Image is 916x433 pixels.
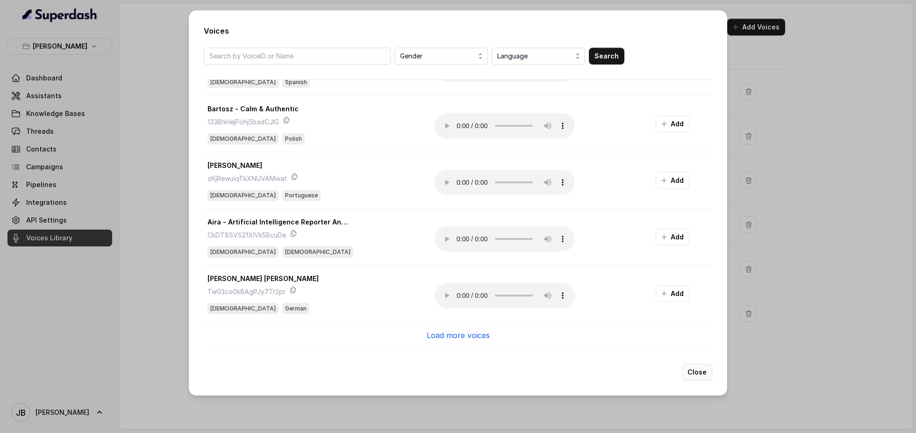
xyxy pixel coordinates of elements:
button: Language [492,48,585,65]
span: [DEMOGRAPHIC_DATA] [282,246,353,258]
span: [DEMOGRAPHIC_DATA] [208,190,279,201]
button: Close [682,364,712,381]
button: Add [656,285,689,302]
p: Load more voices [427,330,490,341]
p: Aira - Artificial Intelligence Reporter Analyst [208,216,348,228]
span: [DEMOGRAPHIC_DATA] [208,77,279,88]
span: [DEMOGRAPHIC_DATA] [208,133,279,144]
span: Portuguese [282,190,321,201]
audio: Your browser does not support the audio element. [435,283,575,308]
span: Gender [400,51,484,62]
h2: Voices [204,25,712,36]
audio: Your browser does not support the audio element. [435,226,575,252]
span: Language [497,51,581,62]
p: 133BhHejPohj5badCJlG [208,116,279,128]
span: [DEMOGRAPHIC_DATA] [208,303,279,314]
p: [PERSON_NAME] [208,160,262,171]
p: CkDT8SVS21XIVk5BcuDe [208,230,286,241]
button: Gender [394,48,488,65]
audio: Your browser does not support the audio element. [435,57,575,82]
p: [PERSON_NAME] [PERSON_NAME] [208,273,319,284]
input: Search by VoiceID or Name [204,48,391,65]
p: Tw03co0k8AgPJy7Tr2pr [208,286,286,297]
audio: Your browser does not support the audio element. [435,170,575,195]
span: [DEMOGRAPHIC_DATA] [208,246,279,258]
button: Add [656,172,689,189]
audio: Your browser does not support the audio element. [435,113,575,138]
span: German [282,303,309,314]
p: Bartosz - Calm & Authentic [208,103,299,115]
button: Add [656,115,689,132]
button: Add [656,229,689,245]
span: Polish [282,133,305,144]
button: Search [589,48,624,65]
span: Spanish [282,77,310,88]
p: zKjRewuiqTkXNUVAMwat [208,173,287,184]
